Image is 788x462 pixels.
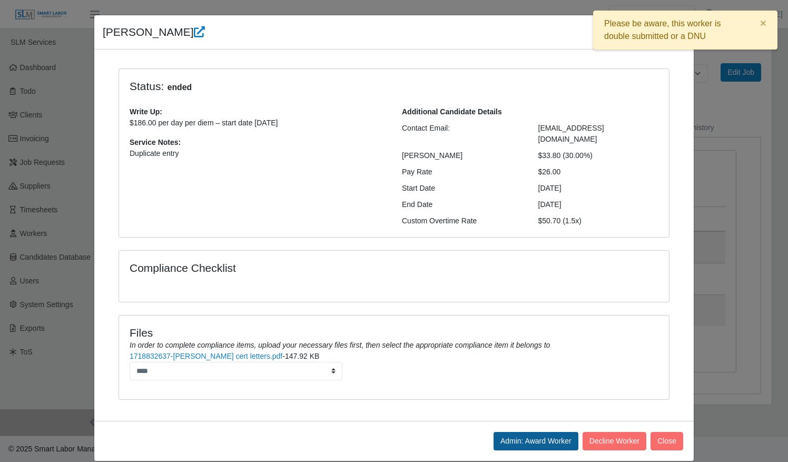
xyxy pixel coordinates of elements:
div: $26.00 [530,166,667,178]
a: 1718832637-[PERSON_NAME] cert letters.pdf [130,352,282,360]
b: Additional Candidate Details [402,107,502,116]
b: Write Up: [130,107,162,116]
span: [DATE] [538,200,562,209]
div: [DATE] [530,183,667,194]
h4: Compliance Checklist [130,261,477,274]
div: Start Date [394,183,530,194]
span: ended [164,81,195,94]
h4: Files [130,326,658,339]
div: [PERSON_NAME] [394,150,530,161]
i: In order to complete compliance items, upload your necessary files first, then select the appropr... [130,341,550,349]
button: Decline Worker [583,432,646,450]
li: - [130,351,658,380]
button: Close [651,432,683,450]
b: Service Notes: [130,138,181,146]
div: Please be aware, this worker is double submitted or a DNU [593,11,777,50]
h4: Status: [130,80,523,94]
p: Duplicate entry [130,148,386,159]
div: $33.80 (30.00%) [530,150,667,161]
div: Custom Overtime Rate [394,215,530,227]
span: [EMAIL_ADDRESS][DOMAIN_NAME] [538,124,604,143]
div: Contact Email: [394,123,530,145]
span: $50.70 (1.5x) [538,217,582,225]
button: Admin: Award Worker [494,432,578,450]
h4: [PERSON_NAME] [103,24,205,41]
p: $186.00 per day per diem – start date [DATE] [130,117,386,129]
div: End Date [394,199,530,210]
span: 147.92 KB [285,352,319,360]
div: Pay Rate [394,166,530,178]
